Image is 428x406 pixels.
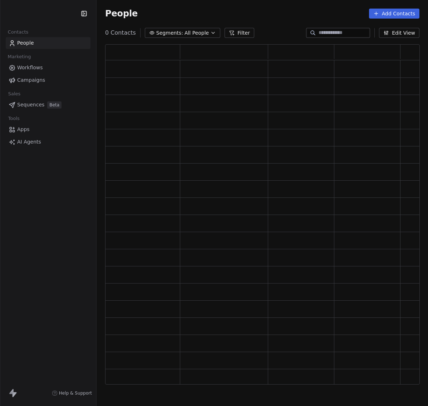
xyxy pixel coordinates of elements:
[6,74,90,86] a: Campaigns
[6,99,90,111] a: SequencesBeta
[156,29,183,37] span: Segments:
[379,28,419,38] button: Edit View
[185,29,209,37] span: All People
[105,29,136,37] span: 0 Contacts
[6,136,90,148] a: AI Agents
[105,8,138,19] span: People
[47,101,62,109] span: Beta
[59,390,92,396] span: Help & Support
[17,101,44,109] span: Sequences
[6,37,90,49] a: People
[5,89,24,99] span: Sales
[5,27,31,37] span: Contacts
[17,39,34,47] span: People
[6,124,90,135] a: Apps
[6,62,90,74] a: Workflows
[369,9,419,19] button: Add Contacts
[52,390,92,396] a: Help & Support
[5,113,23,124] span: Tools
[17,64,43,71] span: Workflows
[5,51,34,62] span: Marketing
[17,126,30,133] span: Apps
[17,76,45,84] span: Campaigns
[225,28,254,38] button: Filter
[17,138,41,146] span: AI Agents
